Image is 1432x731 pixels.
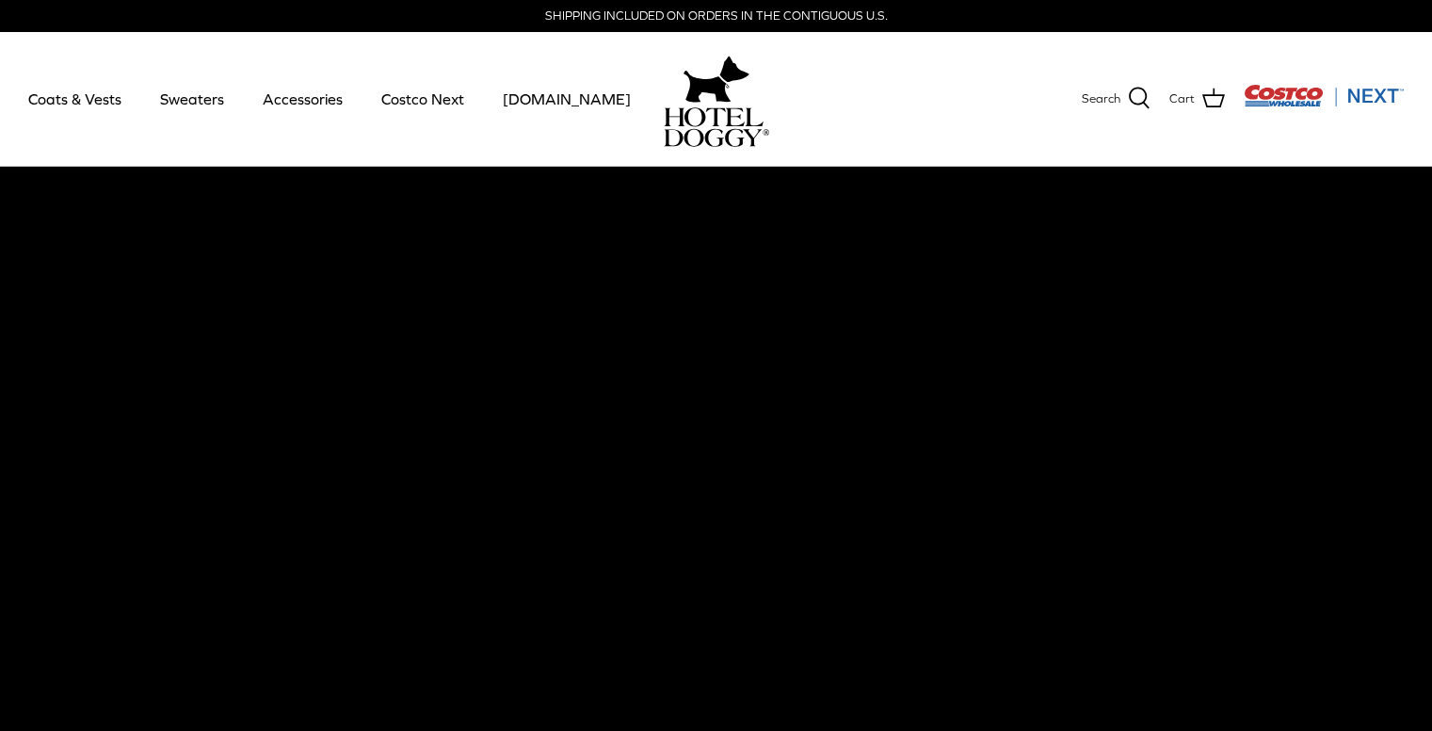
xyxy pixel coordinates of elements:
[664,51,769,147] a: hoteldoggy.com hoteldoggycom
[486,67,648,131] a: [DOMAIN_NAME]
[1082,87,1150,111] a: Search
[143,67,241,131] a: Sweaters
[664,107,769,147] img: hoteldoggycom
[1169,87,1225,111] a: Cart
[11,67,138,131] a: Coats & Vests
[246,67,360,131] a: Accessories
[1169,89,1195,109] span: Cart
[1244,96,1404,110] a: Visit Costco Next
[1244,84,1404,107] img: Costco Next
[1082,89,1120,109] span: Search
[364,67,481,131] a: Costco Next
[684,51,749,107] img: hoteldoggy.com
